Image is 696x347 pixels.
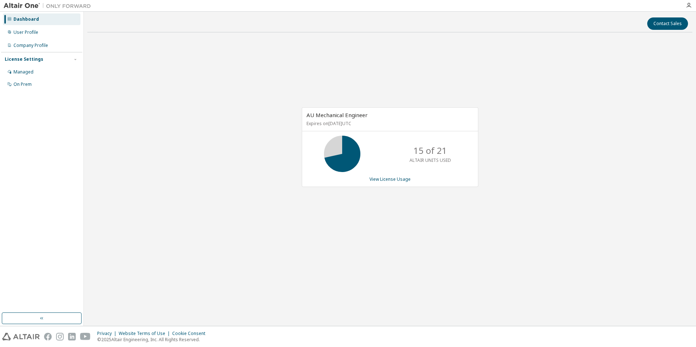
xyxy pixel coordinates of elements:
span: AU Mechanical Engineer [307,111,368,119]
p: Expires on [DATE] UTC [307,120,472,127]
button: Contact Sales [647,17,688,30]
img: linkedin.svg [68,333,76,340]
img: Altair One [4,2,95,9]
a: View License Usage [369,176,411,182]
div: Dashboard [13,16,39,22]
div: License Settings [5,56,43,62]
img: instagram.svg [56,333,64,340]
img: youtube.svg [80,333,91,340]
p: © 2025 Altair Engineering, Inc. All Rights Reserved. [97,336,210,343]
div: Managed [13,69,33,75]
div: Privacy [97,331,119,336]
div: On Prem [13,81,32,87]
p: ALTAIR UNITS USED [410,157,451,163]
img: facebook.svg [44,333,52,340]
p: 15 of 21 [414,144,447,157]
div: Company Profile [13,43,48,48]
div: Cookie Consent [172,331,210,336]
div: User Profile [13,29,38,35]
div: Website Terms of Use [119,331,172,336]
img: altair_logo.svg [2,333,40,340]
